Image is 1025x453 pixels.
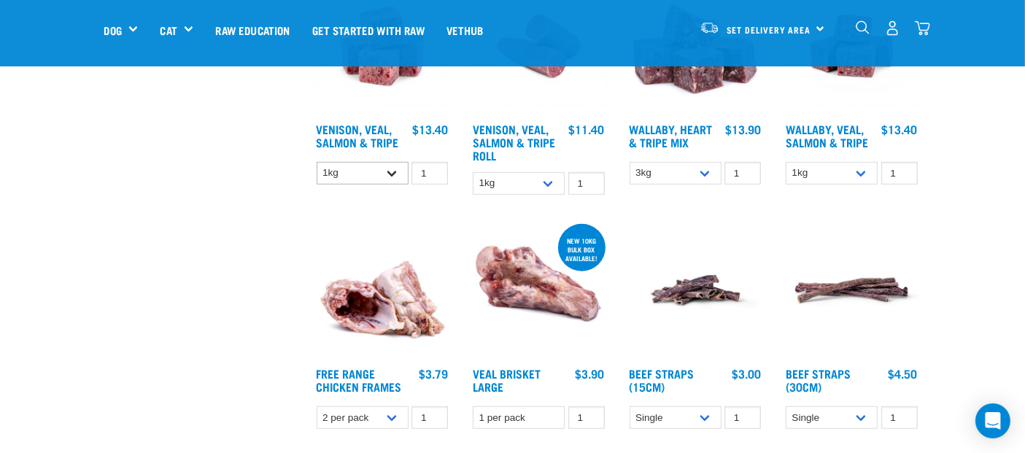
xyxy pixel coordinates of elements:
[568,406,605,429] input: 1
[630,370,695,390] a: Beef Straps (15cm)
[313,221,452,360] img: 1236 Chicken Frame Turks 01
[786,370,851,390] a: Beef Straps (30cm)
[915,20,930,36] img: home-icon@2x.png
[727,27,811,32] span: Set Delivery Area
[436,1,495,59] a: Vethub
[558,230,606,269] div: new 10kg bulk box available!
[104,22,122,39] a: Dog
[473,370,541,390] a: Veal Brisket Large
[724,162,761,185] input: 1
[204,1,301,59] a: Raw Education
[569,123,605,136] div: $11.40
[317,370,402,390] a: Free Range Chicken Frames
[881,406,918,429] input: 1
[630,125,713,145] a: Wallaby, Heart & Tripe Mix
[882,123,918,136] div: $13.40
[568,172,605,195] input: 1
[724,406,761,429] input: 1
[412,123,448,136] div: $13.40
[975,403,1010,438] div: Open Intercom Messenger
[411,162,448,185] input: 1
[782,221,921,360] img: Raw Essentials Beef Straps 6 Pack
[725,123,761,136] div: $13.90
[469,221,608,360] img: 1205 Veal Brisket 1pp 01
[700,21,719,34] img: van-moving.png
[885,20,900,36] img: user.png
[576,367,605,380] div: $3.90
[301,1,436,59] a: Get started with Raw
[881,162,918,185] input: 1
[626,221,765,360] img: Raw Essentials Beef Straps 15cm 6 Pack
[786,125,868,145] a: Wallaby, Veal, Salmon & Tripe
[411,406,448,429] input: 1
[889,367,918,380] div: $4.50
[732,367,761,380] div: $3.00
[856,20,870,34] img: home-icon-1@2x.png
[317,125,399,145] a: Venison, Veal, Salmon & Tripe
[473,125,555,158] a: Venison, Veal, Salmon & Tripe Roll
[419,367,448,380] div: $3.79
[160,22,177,39] a: Cat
